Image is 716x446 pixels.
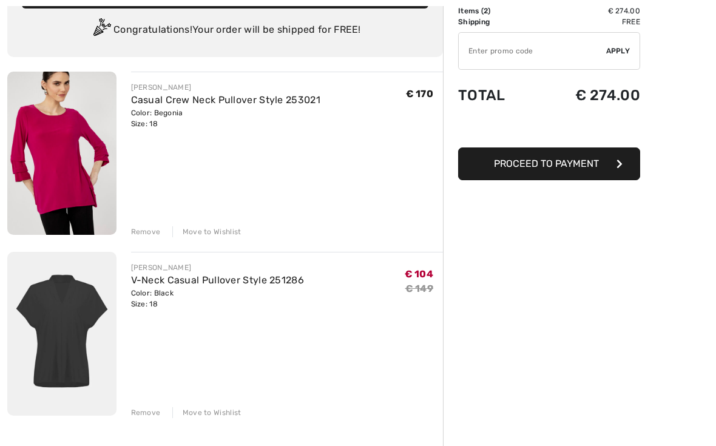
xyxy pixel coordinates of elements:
[458,16,535,27] td: Shipping
[458,75,535,116] td: Total
[131,82,320,93] div: [PERSON_NAME]
[172,226,241,237] div: Move to Wishlist
[131,262,305,273] div: [PERSON_NAME]
[131,288,305,309] div: Color: Black Size: 18
[131,274,305,286] a: V-Neck Casual Pullover Style 251286
[535,75,640,116] td: € 274.00
[131,226,161,237] div: Remove
[7,252,117,415] img: V-Neck Casual Pullover Style 251286
[7,72,117,235] img: Casual Crew Neck Pullover Style 253021
[131,407,161,418] div: Remove
[405,283,434,294] s: € 149
[22,18,428,42] div: Congratulations! Your order will be shipped for FREE!
[89,18,113,42] img: Congratulation2.svg
[458,116,640,143] iframe: PayPal
[405,268,434,280] span: € 104
[459,33,606,69] input: Promo code
[484,7,488,15] span: 2
[494,158,599,169] span: Proceed to Payment
[406,88,434,100] span: € 170
[458,147,640,180] button: Proceed to Payment
[131,94,320,106] a: Casual Crew Neck Pullover Style 253021
[131,107,320,129] div: Color: Begonia Size: 18
[458,5,535,16] td: Items ( )
[172,407,241,418] div: Move to Wishlist
[535,16,640,27] td: Free
[535,5,640,16] td: € 274.00
[606,46,630,56] span: Apply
